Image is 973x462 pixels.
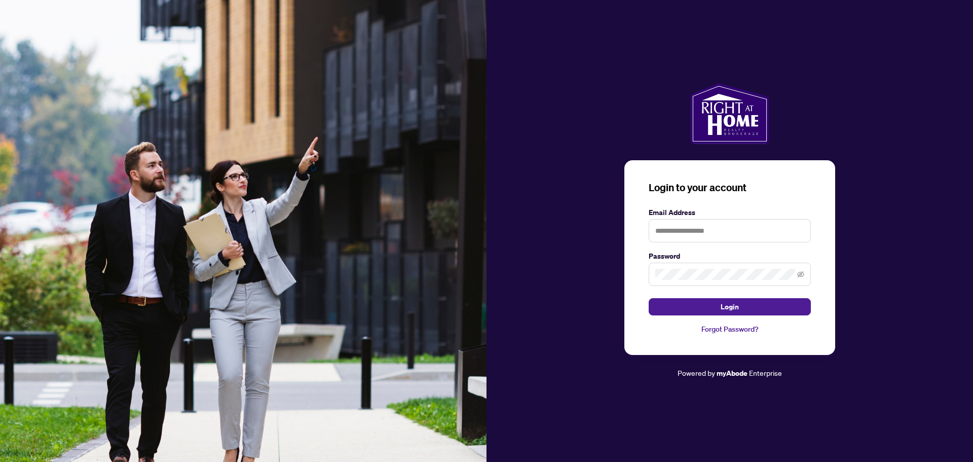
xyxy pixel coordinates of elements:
span: eye-invisible [797,271,804,278]
button: Login [649,298,811,315]
span: Login [721,299,739,315]
label: Password [649,251,811,262]
a: Forgot Password? [649,324,811,335]
img: ma-logo [690,83,769,144]
span: Enterprise [749,368,782,377]
a: myAbode [717,368,747,379]
label: Email Address [649,207,811,218]
h3: Login to your account [649,181,811,195]
span: Powered by [678,368,715,377]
